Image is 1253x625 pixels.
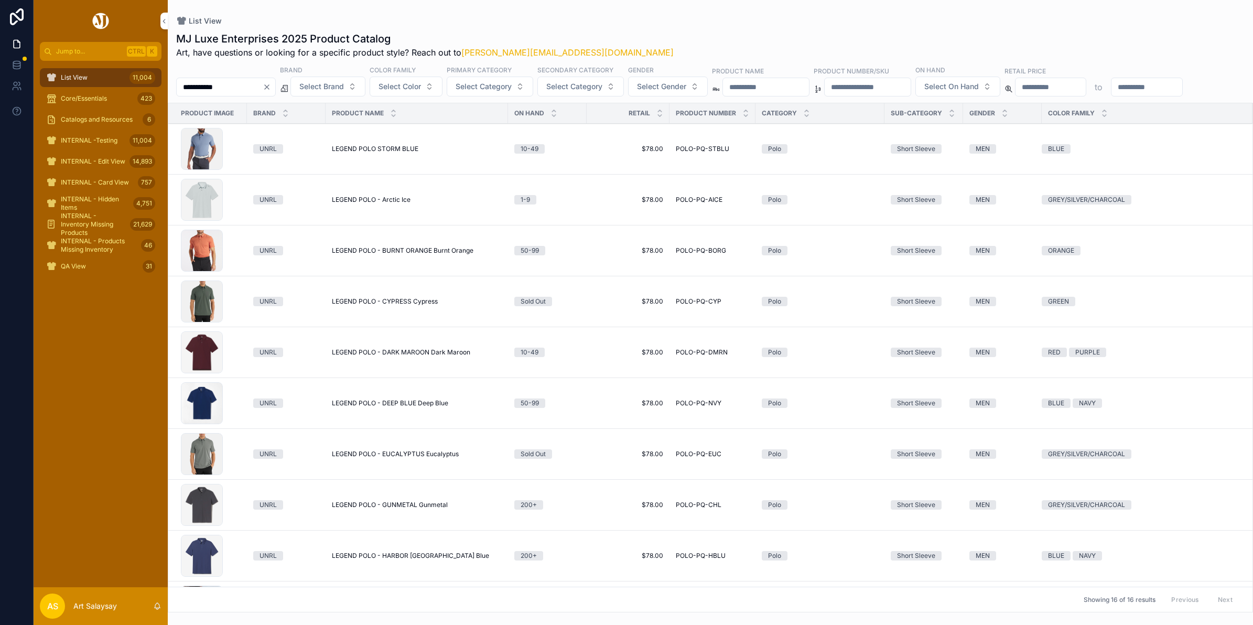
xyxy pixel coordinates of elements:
a: MEN [969,195,1035,204]
a: Polo [762,144,878,154]
div: UNRL [260,195,277,204]
a: UNRL [253,144,319,154]
label: Brand [280,65,303,74]
label: Product Number/SKU [814,66,889,76]
div: 46 [141,239,155,252]
div: MEN [976,500,990,510]
a: INTERNAL - Products Missing Inventory46 [40,236,161,255]
a: Core/Essentials423 [40,89,161,108]
a: MEN [969,297,1035,306]
span: Select Brand [299,81,344,92]
span: Gender [969,109,995,117]
a: UNRL [253,500,319,510]
a: LEGEND POLO - BURNT ORANGE Burnt Orange [332,246,502,255]
div: UNRL [260,144,277,154]
button: Select Button [290,77,365,96]
span: LEGEND POLO - DEEP BLUE Deep Blue [332,399,448,407]
span: $78.00 [593,348,663,357]
a: POLO-PQ-DMRN [676,348,749,357]
a: Short Sleeve [891,297,957,306]
span: On Hand [514,109,544,117]
a: MEN [969,500,1035,510]
span: List View [61,73,88,82]
span: POLO-PQ-CYP [676,297,721,306]
a: Short Sleeve [891,348,957,357]
a: $78.00 [593,450,663,458]
span: LEGEND POLO - Arctic Ice [332,196,411,204]
div: MEN [976,348,990,357]
span: POLO-PQ-HBLU [676,552,726,560]
div: 200+ [521,500,537,510]
div: 200+ [521,551,537,561]
a: List View11,004 [40,68,161,87]
div: scrollable content [34,61,168,289]
span: Color Family [1048,109,1095,117]
a: $78.00 [593,196,663,204]
div: MEN [976,195,990,204]
a: $78.00 [593,399,663,407]
div: 423 [137,92,155,105]
div: GREY/SILVER/CHARCOAL [1048,449,1125,459]
a: BLUENAVY [1042,551,1240,561]
a: UNRL [253,297,319,306]
a: LEGEND POLO - DARK MAROON Dark Maroon [332,348,502,357]
a: Short Sleeve [891,551,957,561]
a: UNRL [253,398,319,408]
div: 11,004 [129,134,155,147]
button: Select Button [370,77,442,96]
a: $78.00 [593,297,663,306]
div: MEN [976,551,990,561]
span: Select Gender [637,81,686,92]
a: POLO-PQ-NVY [676,399,749,407]
label: Primary Category [447,65,512,74]
a: Sold Out [514,449,580,459]
div: UNRL [260,297,277,306]
span: INTERNAL - Products Missing Inventory [61,237,137,254]
div: 50-99 [521,398,539,408]
span: $78.00 [593,552,663,560]
a: $78.00 [593,246,663,255]
a: Polo [762,297,878,306]
label: Product Name [712,66,764,76]
button: Select Button [915,77,1000,96]
span: Product Image [181,109,234,117]
a: UNRL [253,195,319,204]
div: UNRL [260,246,277,255]
span: INTERNAL -Testing [61,136,117,145]
a: 200+ [514,500,580,510]
span: LEGEND POLO - DARK MAROON Dark Maroon [332,348,470,357]
a: 1-9 [514,195,580,204]
div: Polo [768,348,781,357]
a: GREY/SILVER/CHARCOAL [1042,500,1240,510]
button: Clear [263,83,275,91]
a: Polo [762,398,878,408]
a: INTERNAL - Card View757 [40,173,161,192]
a: INTERNAL - Hidden Items4,751 [40,194,161,213]
h1: MJ Luxe Enterprises 2025 Product Catalog [176,31,674,46]
a: LEGEND POLO - DEEP BLUE Deep Blue [332,399,502,407]
span: Art, have questions or looking for a specific product style? Reach out to [176,46,674,59]
div: Short Sleeve [897,297,935,306]
span: INTERNAL - Edit View [61,157,125,166]
a: 50-99 [514,246,580,255]
div: Polo [768,297,781,306]
a: ORANGE [1042,246,1240,255]
div: Short Sleeve [897,500,935,510]
div: Polo [768,195,781,204]
a: Polo [762,348,878,357]
a: GREY/SILVER/CHARCOAL [1042,195,1240,204]
span: Select Category [456,81,512,92]
a: Short Sleeve [891,195,957,204]
div: BLUE [1048,398,1064,408]
div: Short Sleeve [897,551,935,561]
a: BLUE [1042,144,1240,154]
span: Brand [253,109,276,117]
a: POLO-PQ-EUC [676,450,749,458]
div: PURPLE [1075,348,1100,357]
span: AS [47,600,58,612]
div: BLUE [1048,144,1064,154]
a: Short Sleeve [891,246,957,255]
